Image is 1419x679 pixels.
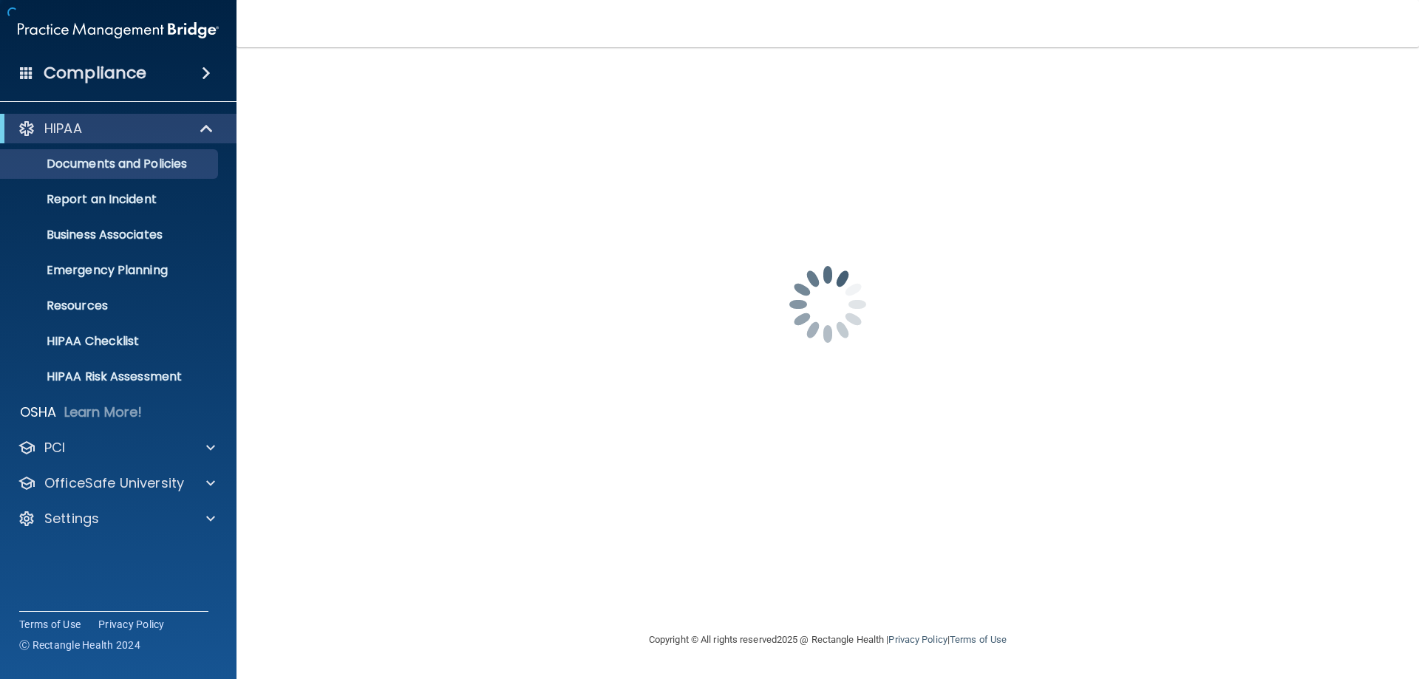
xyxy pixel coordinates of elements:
[18,16,219,45] img: PMB logo
[10,369,211,384] p: HIPAA Risk Assessment
[18,439,215,457] a: PCI
[19,638,140,652] span: Ⓒ Rectangle Health 2024
[44,439,65,457] p: PCI
[18,510,215,528] a: Settings
[98,617,165,632] a: Privacy Policy
[44,63,146,83] h4: Compliance
[19,617,81,632] a: Terms of Use
[950,634,1007,645] a: Terms of Use
[10,157,211,171] p: Documents and Policies
[64,403,143,421] p: Learn More!
[888,634,947,645] a: Privacy Policy
[754,231,902,378] img: spinner.e123f6fc.gif
[558,616,1098,663] div: Copyright © All rights reserved 2025 @ Rectangle Health | |
[44,510,99,528] p: Settings
[10,228,211,242] p: Business Associates
[44,120,82,137] p: HIPAA
[20,403,57,421] p: OSHA
[10,334,211,349] p: HIPAA Checklist
[18,120,214,137] a: HIPAA
[44,474,184,492] p: OfficeSafe University
[10,263,211,278] p: Emergency Planning
[10,192,211,207] p: Report an Incident
[10,298,211,313] p: Resources
[18,474,215,492] a: OfficeSafe University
